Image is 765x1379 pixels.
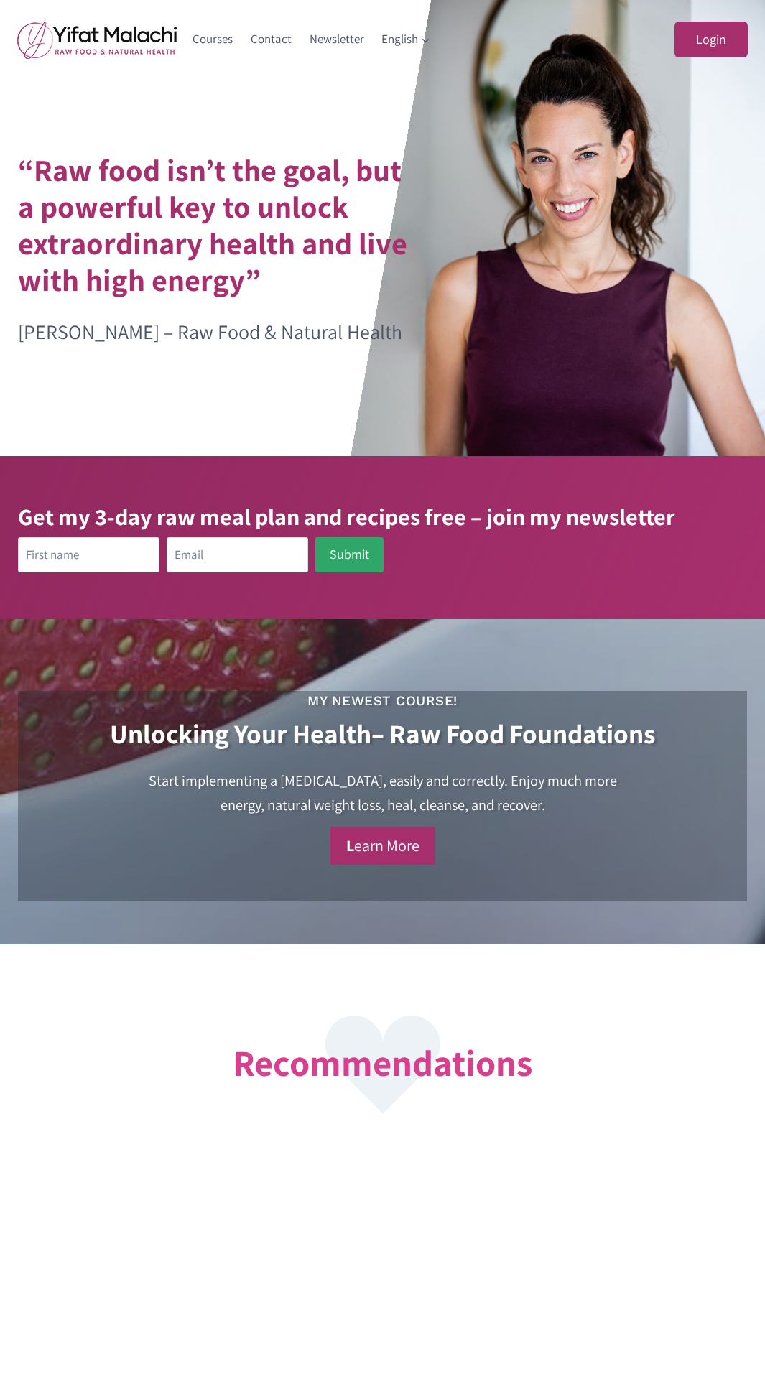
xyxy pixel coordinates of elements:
[18,718,747,751] h2: – Raw Food Foundations
[18,316,407,348] p: [PERSON_NAME] – Raw Food & Natural Health
[110,716,371,751] strong: Unlocking Your Health
[346,835,354,855] strong: L
[242,22,301,57] a: Contact
[300,22,373,57] a: Newsletter
[373,22,440,57] a: English
[674,22,748,58] a: Login
[18,499,747,534] h3: Get my 3-day raw meal plan and recipes free – join my newsletter
[184,22,440,57] nav: Primary Navigation
[381,29,430,49] span: English
[18,152,407,298] h1: “Raw food isn’t the goal, but a powerful key to unlock extraordinary health and live with high en...
[17,21,177,59] img: yifat_logo41_en.png
[315,537,384,572] button: Submit
[167,537,308,572] input: Email
[330,827,435,865] a: Learn More
[184,22,242,57] a: Courses
[18,1036,747,1091] h2: Recommendations
[131,769,634,818] h4: Start implementing a [MEDICAL_DATA], easily and correctly. Enjoy much more energy, natural weight...
[18,537,159,572] input: First name
[18,691,747,711] h3: My Newest Course!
